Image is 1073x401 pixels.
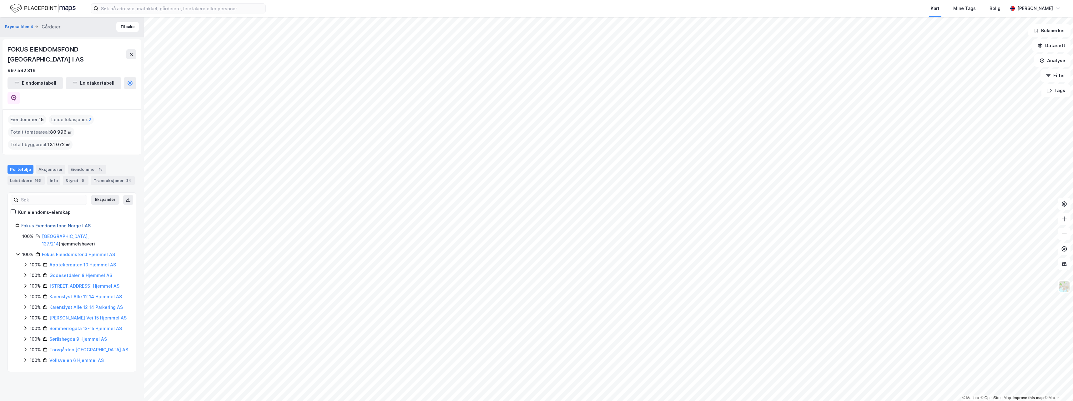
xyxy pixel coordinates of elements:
[125,177,132,184] div: 34
[49,347,128,352] a: Torvgården [GEOGRAPHIC_DATA] AS
[88,116,91,123] span: 2
[10,3,76,14] img: logo.f888ab2527a4732fd821a326f86c7f29.svg
[49,283,119,289] a: [STREET_ADDRESS] Hjemmel AS
[30,346,41,354] div: 100%
[1028,24,1070,37] button: Bokmerker
[1058,280,1070,292] img: Z
[30,272,41,279] div: 100%
[1032,39,1070,52] button: Datasett
[8,115,46,125] div: Eiendommer :
[47,176,60,185] div: Info
[49,262,116,267] a: Apotekergaten 10 Hjemmel AS
[30,314,41,322] div: 100%
[33,177,42,184] div: 163
[98,166,104,172] div: 15
[931,5,940,12] div: Kart
[18,195,87,205] input: Søk
[1034,54,1070,67] button: Analyse
[981,396,1011,400] a: OpenStreetMap
[8,140,73,150] div: Totalt byggareal :
[8,165,33,174] div: Portefølje
[21,223,91,228] a: Fokus Eiendomsfond Norge I AS
[990,5,1000,12] div: Bolig
[49,358,104,363] a: Vollsveien 6 Hjemmel AS
[5,24,34,30] button: Brynsalléen 4
[30,304,41,311] div: 100%
[962,396,980,400] a: Mapbox
[8,44,126,64] div: FOKUS EIENDOMSFOND [GEOGRAPHIC_DATA] I AS
[39,116,44,123] span: 15
[42,233,128,248] div: ( hjemmelshaver )
[42,252,115,257] a: Fokus Eiendomsfond Hjemmel AS
[116,22,139,32] button: Tilbake
[36,165,65,174] div: Aksjonærer
[49,273,112,278] a: Godesetdalen 8 Hjemmel AS
[1042,371,1073,401] iframe: Chat Widget
[49,304,123,310] a: Karenslyst Alle 12 14 Parkering AS
[1040,69,1070,82] button: Filter
[49,294,122,299] a: Karenslyst Alle 12 14 Hjemmel AS
[8,67,36,74] div: 997 592 816
[49,326,122,331] a: Sommerrogata 13-15 Hjemmel AS
[49,336,107,342] a: Søråshøgda 9 Hjemmel AS
[68,165,106,174] div: Eiendommer
[22,251,33,258] div: 100%
[30,261,41,269] div: 100%
[8,77,63,89] button: Eiendomstabell
[30,325,41,332] div: 100%
[48,141,70,148] span: 131 072 ㎡
[49,315,127,320] a: [PERSON_NAME] Vei 15 Hjemmel AS
[953,5,976,12] div: Mine Tags
[1013,396,1044,400] a: Improve this map
[22,233,33,240] div: 100%
[63,176,88,185] div: Styret
[49,115,94,125] div: Leide lokasjoner :
[1041,84,1070,97] button: Tags
[50,128,72,136] span: 80 996 ㎡
[42,23,60,31] div: Gårdeier
[30,282,41,290] div: 100%
[30,335,41,343] div: 100%
[1017,5,1053,12] div: [PERSON_NAME]
[91,195,119,205] button: Ekspander
[42,234,89,246] a: [GEOGRAPHIC_DATA], 137/214
[18,209,71,216] div: Kun eiendoms-eierskap
[66,77,121,89] button: Leietakertabell
[80,177,86,184] div: 6
[30,293,41,300] div: 100%
[8,176,45,185] div: Leietakere
[8,127,74,137] div: Totalt tomteareal :
[91,176,135,185] div: Transaksjoner
[30,357,41,364] div: 100%
[98,4,265,13] input: Søk på adresse, matrikkel, gårdeiere, leietakere eller personer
